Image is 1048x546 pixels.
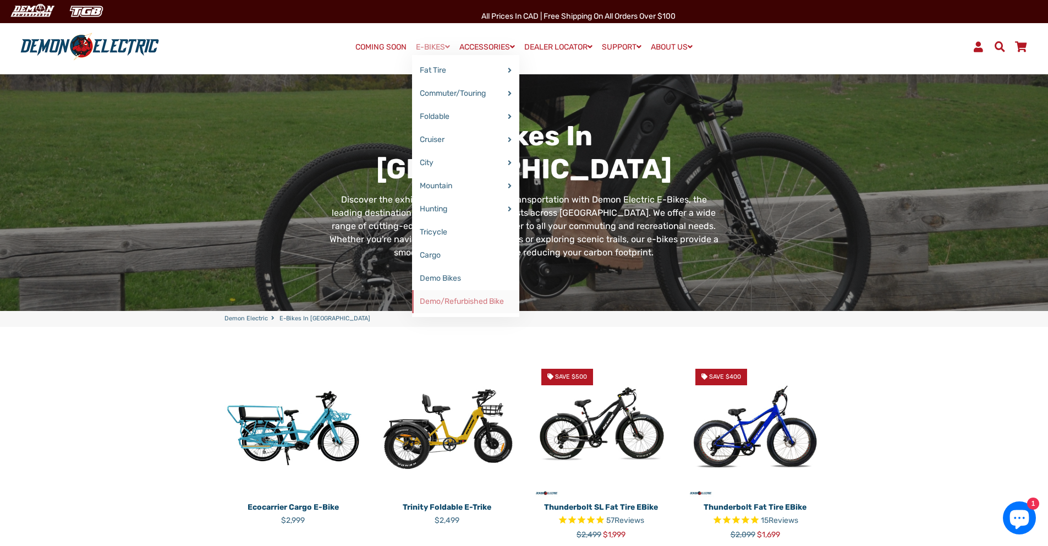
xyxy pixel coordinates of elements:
[412,128,519,151] a: Cruiser
[606,516,644,525] span: 57 reviews
[1000,501,1039,537] inbox-online-store-chat: Shopify online store chat
[435,516,459,525] span: $2,499
[412,151,519,174] a: City
[687,501,824,513] p: Thunderbolt Fat Tire eBike
[533,498,670,540] a: Thunderbolt SL Fat Tire eBike Rated 4.9 out of 5 stars 57 reviews $2,499 $1,999
[412,198,519,221] a: Hunting
[577,530,601,539] span: $2,499
[412,290,519,313] a: Demo/Refurbished Bike
[687,360,824,498] img: Thunderbolt Fat Tire eBike - Demon Electric
[224,501,362,513] p: Ecocarrier Cargo E-Bike
[598,39,645,55] a: SUPPORT
[520,39,596,55] a: DEALER LOCATOR
[327,119,721,185] h1: E-Bikes in [GEOGRAPHIC_DATA]
[330,194,718,258] span: Discover the exhilaration of eco-friendly transportation with Demon Electric E-Bikes, the leading...
[412,39,454,55] a: E-BIKES
[378,501,516,513] p: Trinity Foldable E-Trike
[412,174,519,198] a: Mountain
[555,373,587,380] span: Save $500
[17,32,163,61] img: Demon Electric logo
[709,373,741,380] span: Save $400
[412,82,519,105] a: Commuter/Touring
[378,360,516,498] img: Trinity Foldable E-Trike
[603,530,625,539] span: $1,999
[412,244,519,267] a: Cargo
[412,105,519,128] a: Foldable
[533,360,670,498] a: Thunderbolt SL Fat Tire eBike - Demon Electric Save $500
[352,40,410,55] a: COMING SOON
[614,516,644,525] span: Reviews
[647,39,696,55] a: ABOUT US
[224,360,362,498] img: Ecocarrier Cargo E-Bike
[412,59,519,82] a: Fat Tire
[731,530,755,539] span: $2,099
[6,2,58,20] img: Demon Electric
[281,516,305,525] span: $2,999
[412,267,519,290] a: Demo Bikes
[224,498,362,526] a: Ecocarrier Cargo E-Bike $2,999
[761,516,798,525] span: 15 reviews
[757,530,780,539] span: $1,699
[279,314,370,324] span: E-Bikes in [GEOGRAPHIC_DATA]
[412,221,519,244] a: Tricycle
[224,314,268,324] a: Demon Electric
[687,360,824,498] a: Thunderbolt Fat Tire eBike - Demon Electric Save $400
[769,516,798,525] span: Reviews
[687,515,824,527] span: Rated 4.8 out of 5 stars 15 reviews
[687,498,824,540] a: Thunderbolt Fat Tire eBike Rated 4.8 out of 5 stars 15 reviews $2,099 $1,699
[64,2,109,20] img: TGB Canada
[378,498,516,526] a: Trinity Foldable E-Trike $2,499
[456,39,519,55] a: ACCESSORIES
[533,515,670,527] span: Rated 4.9 out of 5 stars 57 reviews
[533,501,670,513] p: Thunderbolt SL Fat Tire eBike
[533,360,670,498] img: Thunderbolt SL Fat Tire eBike - Demon Electric
[481,12,676,21] span: All Prices in CAD | Free shipping on all orders over $100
